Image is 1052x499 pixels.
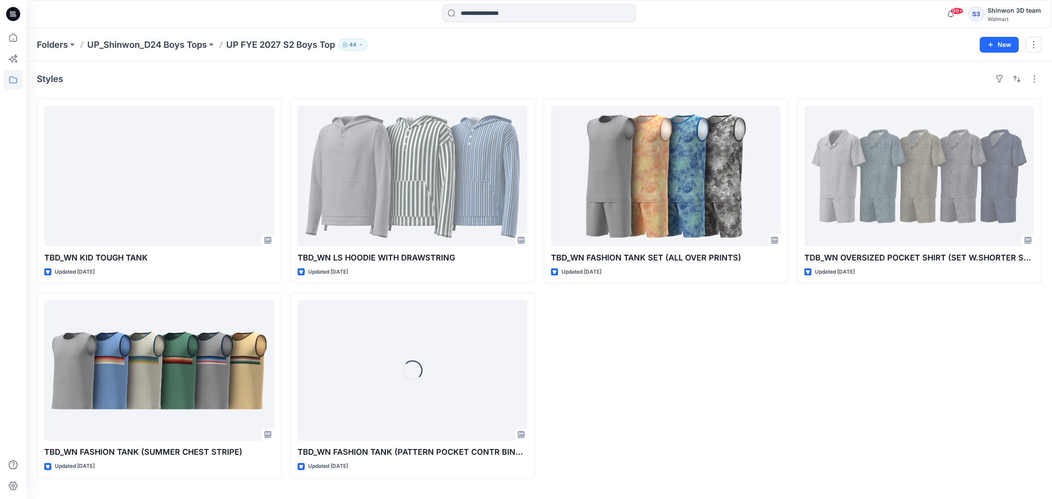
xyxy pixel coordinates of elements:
[87,39,207,51] a: UP_Shinwon_D24 Boys Tops
[804,252,1034,264] p: TDB_WN OVERSIZED POCKET SHIRT (SET W.SHORTER SHORTS)
[308,267,348,277] p: Updated [DATE]
[308,462,348,471] p: Updated [DATE]
[988,16,1041,22] div: Walmart
[44,446,274,458] p: TBD_WN FASHION TANK (SUMMER CHEST STRIPE)
[55,462,95,471] p: Updated [DATE]
[950,7,963,14] span: 99+
[37,39,68,51] a: Folders
[988,5,1041,16] div: Shinwon 3D team
[338,39,367,51] button: 44
[298,446,527,458] p: TBD_WN FASHION TANK (PATTERN POCKET CONTR BINDING)
[804,106,1034,246] a: TDB_WN OVERSIZED POCKET SHIRT (SET W.SHORTER SHORTS)
[980,37,1019,53] button: New
[968,6,984,22] div: S3
[44,300,274,441] a: TBD_WN FASHION TANK (SUMMER CHEST STRIPE)
[37,74,63,84] h4: Styles
[226,39,335,51] p: UP FYE 2027 S2 Boys Top
[551,252,781,264] p: TBD_WN FASHION TANK SET (ALL OVER PRINTS)
[562,267,601,277] p: Updated [DATE]
[349,40,356,50] p: 44
[298,106,527,246] a: TBD_WN LS HOODIE WITH DRAWSTRING
[298,252,527,264] p: TBD_WN LS HOODIE WITH DRAWSTRING
[815,267,855,277] p: Updated [DATE]
[55,267,95,277] p: Updated [DATE]
[44,252,274,264] p: TBD_WN KID TOUGH TANK
[551,106,781,246] a: TBD_WN FASHION TANK SET (ALL OVER PRINTS)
